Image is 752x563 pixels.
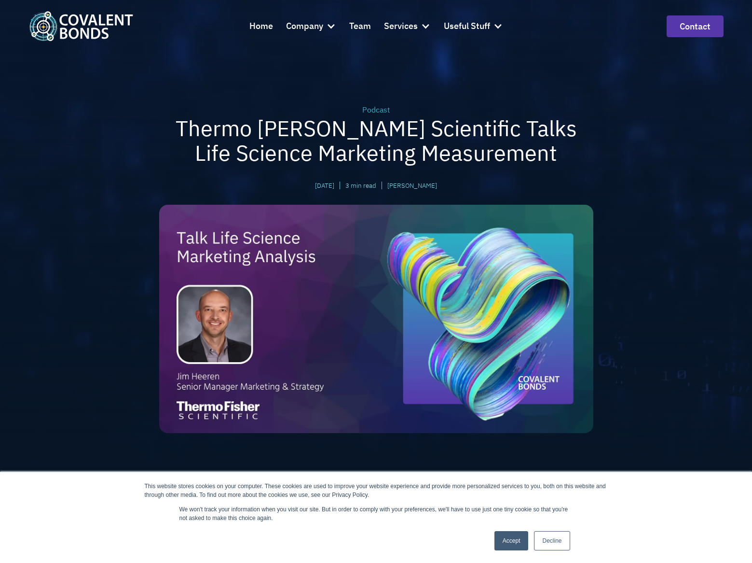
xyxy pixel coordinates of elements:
div: Podcast [159,104,593,116]
div: Home [249,19,273,33]
a: Decline [534,531,570,550]
a: Accept [494,531,529,550]
img: Thermo Fisher Scientific Talks Life Science Marketing Measurement [159,205,593,433]
a: contact [667,15,724,37]
a: Team [349,13,371,39]
div: Services [384,13,431,39]
h1: Thermo [PERSON_NAME] Scientific Talks Life Science Marketing Measurement [159,116,593,166]
div: | [339,179,341,192]
a: Home [249,13,273,39]
img: Covalent Bonds White / Teal Logo [29,11,133,41]
div: Company [286,13,336,39]
div: This website stores cookies on your computer. These cookies are used to improve your website expe... [145,482,608,499]
div: Useful Stuff [444,13,503,39]
div: Useful Stuff [444,19,490,33]
div: Company [286,19,323,33]
a: [PERSON_NAME] [387,181,437,190]
div: Services [384,19,418,33]
div: 3 min read [345,181,376,190]
a: home [29,11,133,41]
div: Team [349,19,371,33]
iframe: Chat Widget [578,451,752,563]
div: [DATE] [315,181,334,190]
p: We won't track your information when you visit our site. But in order to comply with your prefere... [179,505,573,522]
div: | [381,179,383,192]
